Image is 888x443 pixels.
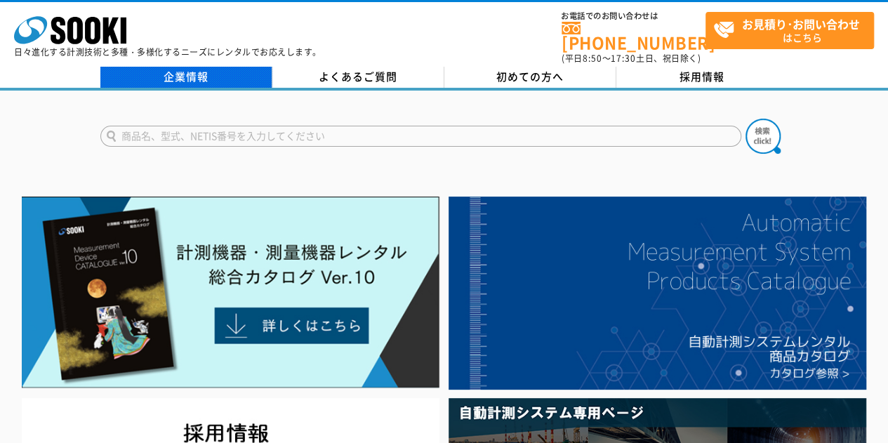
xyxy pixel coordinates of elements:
[14,48,322,56] p: 日々進化する計測技術と多種・多様化するニーズにレンタルでお応えします。
[562,22,705,51] a: [PHONE_NUMBER]
[705,12,874,49] a: お見積り･お問い合わせはこちら
[745,119,781,154] img: btn_search.png
[583,52,602,65] span: 8:50
[272,67,444,88] a: よくあるご質問
[100,126,741,147] input: 商品名、型式、NETIS番号を入力してください
[100,67,272,88] a: 企業情報
[22,197,439,388] img: Catalog Ver10
[742,15,860,32] strong: お見積り･お問い合わせ
[713,13,873,48] span: はこちら
[444,67,616,88] a: 初めての方へ
[562,52,701,65] span: (平日 ～ 土日、祝日除く)
[562,12,705,20] span: お電話でのお問い合わせは
[496,69,564,84] span: 初めての方へ
[616,67,788,88] a: 採用情報
[611,52,636,65] span: 17:30
[449,197,866,390] img: 自動計測システムカタログ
